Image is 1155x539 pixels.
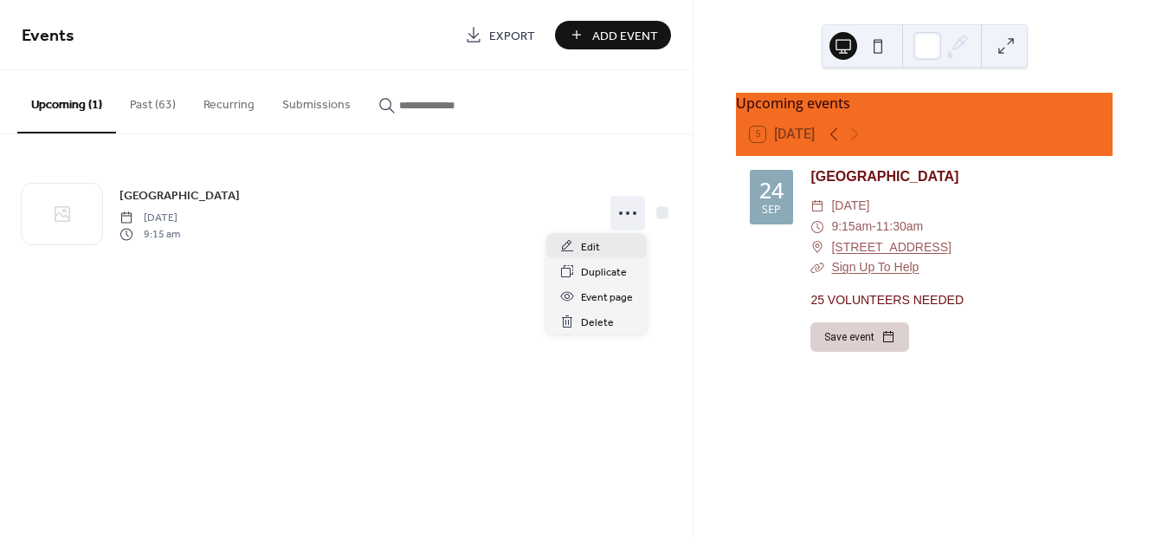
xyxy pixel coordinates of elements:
[831,196,869,217] span: [DATE]
[872,217,876,237] span: -
[831,260,919,274] a: Sign Up To Help
[581,314,614,332] span: Delete
[17,70,116,133] button: Upcoming (1)
[876,217,923,237] span: 11:30am
[119,187,240,205] span: [GEOGRAPHIC_DATA]
[555,21,671,49] button: Add Event
[119,211,180,226] span: [DATE]
[810,322,909,352] button: Save event
[581,263,627,282] span: Duplicate
[190,70,268,132] button: Recurring
[119,226,180,242] span: 9:15 am
[762,205,781,216] div: Sep
[452,21,548,49] a: Export
[810,257,824,278] div: ​
[581,238,600,257] span: Edit
[810,169,958,184] a: [GEOGRAPHIC_DATA]
[116,70,190,132] button: Past (63)
[810,196,824,217] div: ​
[22,19,74,53] span: Events
[810,291,1099,309] div: 25 VOLUNTEERS NEEDED
[831,237,951,258] a: [STREET_ADDRESS]
[268,70,365,132] button: Submissions
[759,179,784,201] div: 24
[489,27,535,45] span: Export
[592,27,658,45] span: Add Event
[831,217,872,237] span: 9:15am
[581,289,633,307] span: Event page
[810,237,824,258] div: ​
[736,93,1113,114] div: Upcoming events
[810,217,824,237] div: ​
[119,185,240,205] a: [GEOGRAPHIC_DATA]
